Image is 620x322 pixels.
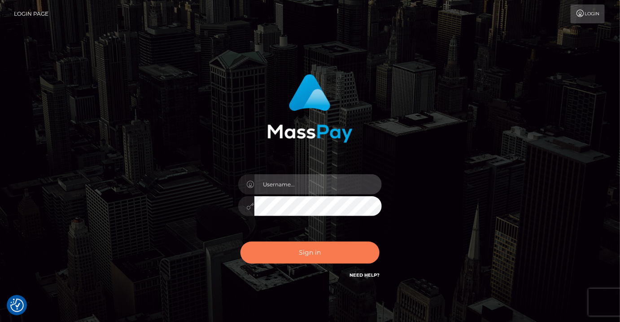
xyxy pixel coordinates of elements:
img: Revisit consent button [10,299,24,312]
a: Login [571,4,605,23]
a: Need Help? [349,272,380,278]
a: Login Page [14,4,48,23]
button: Consent Preferences [10,299,24,312]
input: Username... [254,174,382,194]
button: Sign in [240,242,380,264]
img: MassPay Login [267,74,353,143]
